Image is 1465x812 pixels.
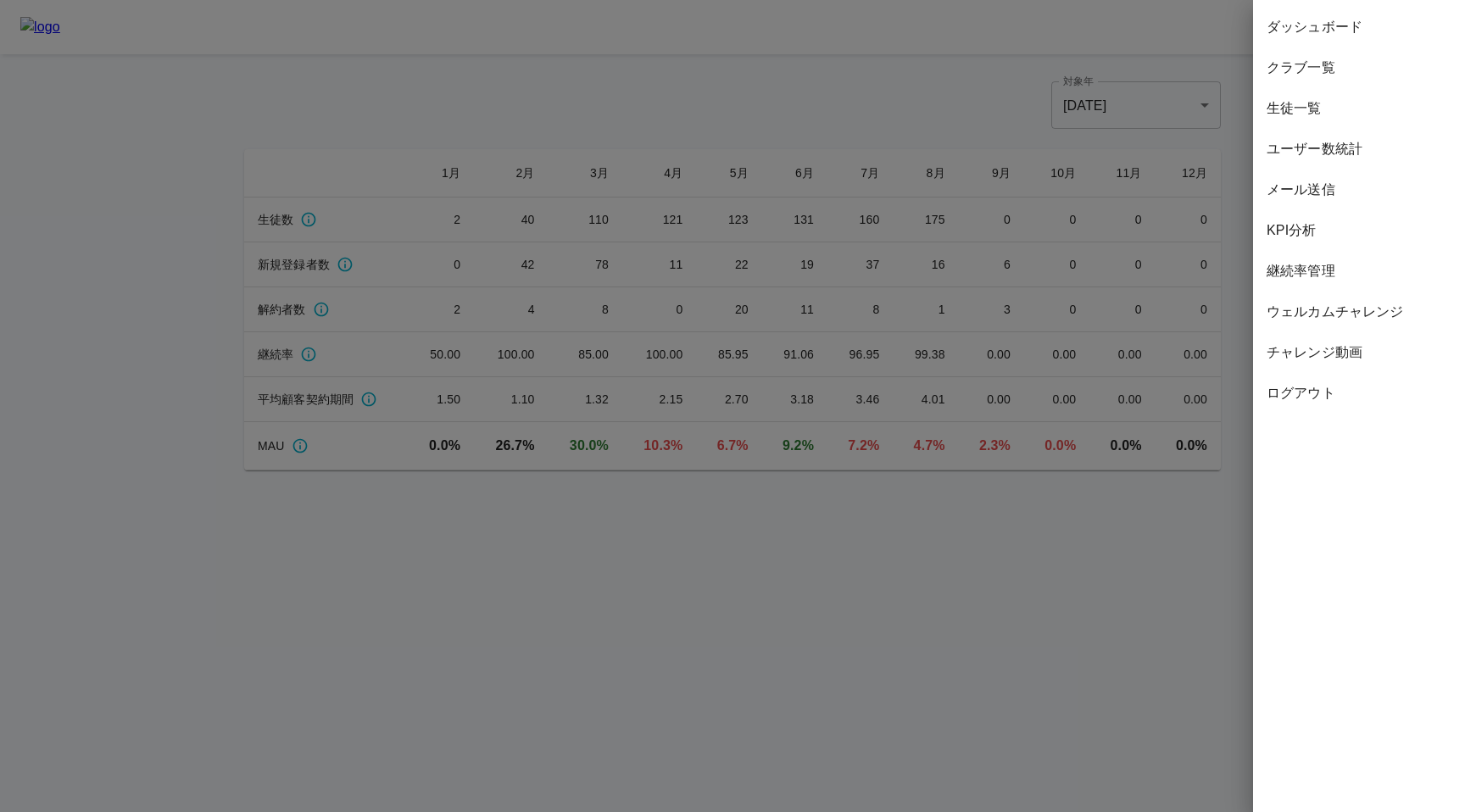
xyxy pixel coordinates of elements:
[1253,332,1465,373] div: チャレンジ動画
[1253,373,1465,414] div: ログアウト
[1267,139,1451,159] span: ユーザー数統計
[1267,261,1451,281] span: 継続率管理
[1267,342,1451,363] span: チャレンジ動画
[1253,251,1465,292] div: 継続率管理
[1267,302,1451,322] span: ウェルカムチャレンジ
[1253,88,1465,129] div: 生徒一覧
[1267,383,1451,403] span: ログアウト
[1253,47,1465,88] div: クラブ一覧
[1253,210,1465,251] div: KPI分析
[1267,220,1451,241] span: KPI分析
[1267,58,1451,78] span: クラブ一覧
[1253,129,1465,170] div: ユーザー数統計
[1267,98,1451,119] span: 生徒一覧
[1253,292,1465,332] div: ウェルカムチャレンジ
[1267,17,1451,37] span: ダッシュボード
[1253,7,1465,47] div: ダッシュボード
[1253,170,1465,210] div: メール送信
[1267,180,1451,200] span: メール送信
